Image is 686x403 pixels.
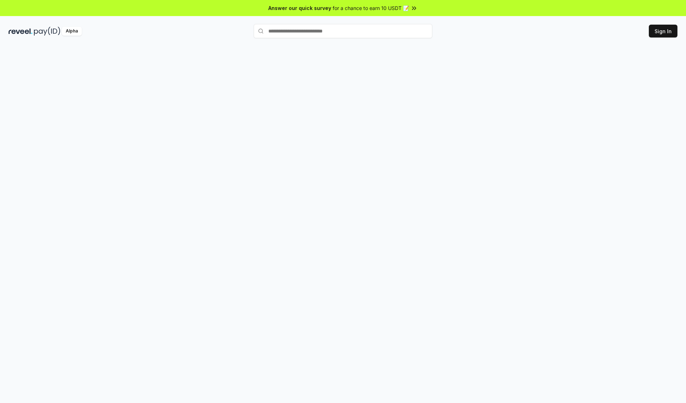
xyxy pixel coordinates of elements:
button: Sign In [649,25,677,37]
span: for a chance to earn 10 USDT 📝 [333,4,409,12]
img: pay_id [34,27,60,36]
span: Answer our quick survey [268,4,331,12]
div: Alpha [62,27,82,36]
img: reveel_dark [9,27,33,36]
